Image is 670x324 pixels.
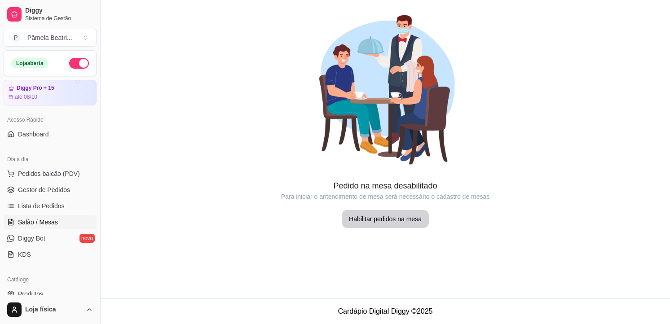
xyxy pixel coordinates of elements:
[25,15,93,22] span: Sistema de Gestão
[4,215,97,229] a: Salão / Mesas
[18,169,80,178] span: Pedidos balcão (PDV)
[4,247,97,262] a: KDS
[4,231,97,245] a: Diggy Botnovo
[25,7,93,15] span: Diggy
[4,113,97,127] div: Acesso Rápido
[18,130,49,139] span: Dashboard
[11,58,48,68] div: Loja aberta
[27,33,72,42] div: Pâmela Beatri ...
[4,287,97,301] a: Produtos
[101,192,670,201] article: Para iniciar o antendimento de mesa será necessário o cadastro de mesas
[11,33,20,42] span: P
[18,218,58,227] span: Salão / Mesas
[342,210,429,228] button: Habilitar pedidos na mesa
[4,127,97,141] a: Dashboard
[4,299,97,320] button: Loja física
[4,166,97,181] button: Pedidos balcão (PDV)
[101,180,670,192] article: Pedido na mesa desabilitado
[18,185,70,194] span: Gestor de Pedidos
[18,250,31,259] span: KDS
[4,80,97,105] a: Diggy Pro + 15até 08/10
[18,201,65,210] span: Lista de Pedidos
[18,234,45,243] span: Diggy Bot
[69,58,89,69] button: Alterar Status
[17,85,54,92] article: Diggy Pro + 15
[15,93,37,101] article: até 08/10
[4,199,97,213] a: Lista de Pedidos
[4,4,97,25] a: DiggySistema de Gestão
[25,306,82,314] span: Loja física
[4,152,97,166] div: Dia a dia
[4,183,97,197] a: Gestor de Pedidos
[101,298,670,324] footer: Cardápio Digital Diggy © 2025
[4,29,97,47] button: Select a team
[4,272,97,287] div: Catálogo
[18,289,43,298] span: Produtos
